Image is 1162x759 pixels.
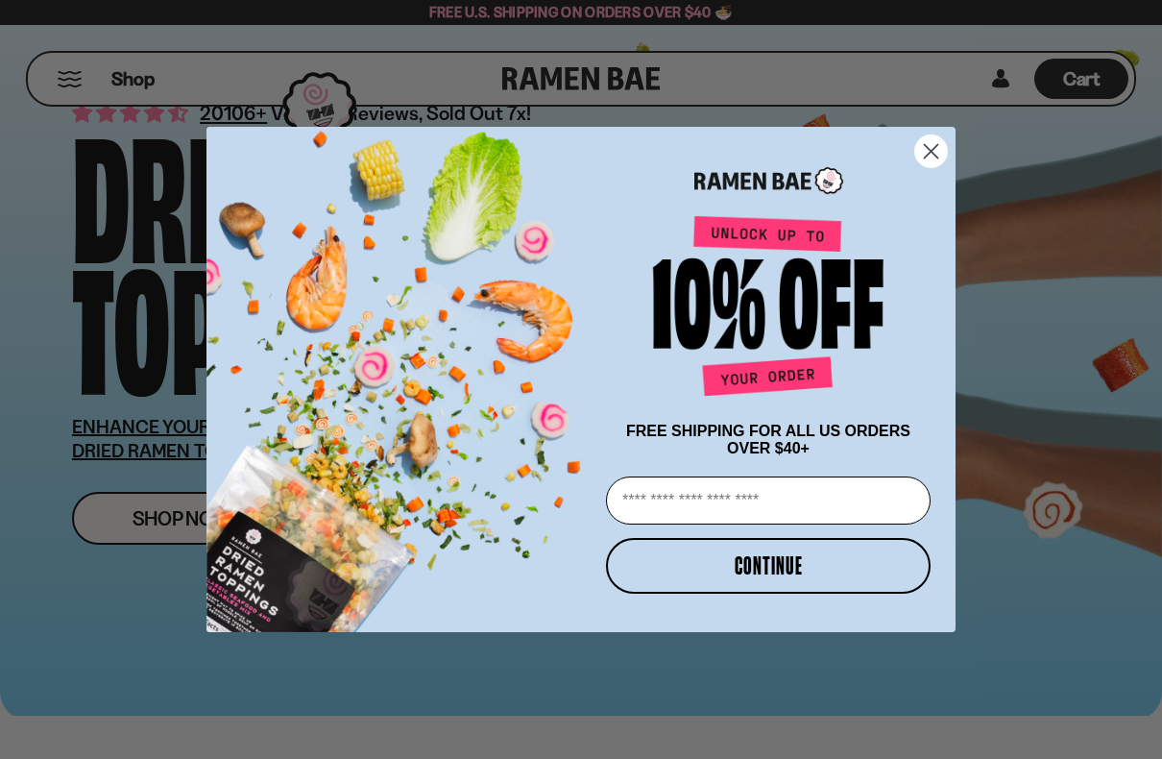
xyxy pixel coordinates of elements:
button: Close dialog [914,135,948,168]
img: Unlock up to 10% off [648,215,888,404]
img: ce7035ce-2e49-461c-ae4b-8ade7372f32c.png [206,110,598,632]
img: Ramen Bae Logo [694,165,843,197]
span: FREE SHIPPING FOR ALL US ORDERS OVER $40+ [626,423,910,456]
button: CONTINUE [606,538,931,594]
